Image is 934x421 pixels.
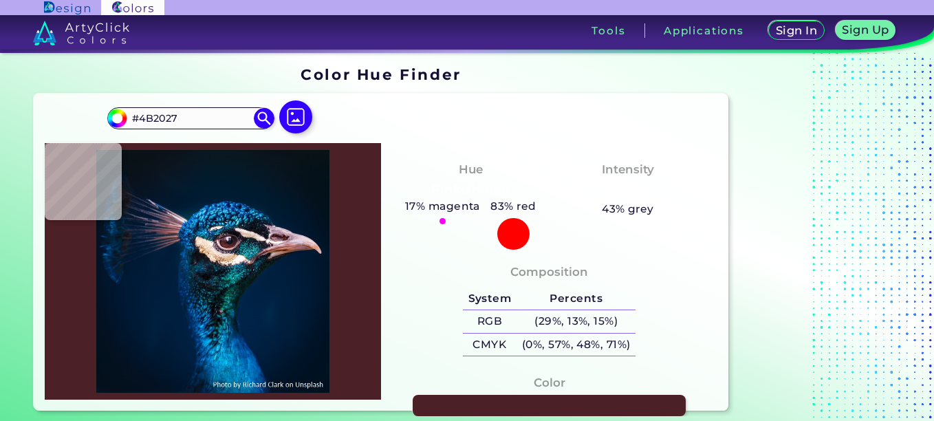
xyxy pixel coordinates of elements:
h5: (0%, 57%, 48%, 71%) [517,334,636,356]
a: Sign Up [838,22,893,39]
h5: 43% grey [602,200,654,218]
h5: CMYK [463,334,517,356]
h3: Medium [596,182,660,198]
h5: Sign Up [845,25,887,35]
img: ArtyClick Design logo [44,1,90,14]
h5: RGB [463,310,517,333]
h1: Color Hue Finder [301,64,461,85]
h4: Composition [510,262,588,282]
h3: Tools [591,25,625,36]
img: img_pavlin.jpg [52,150,374,393]
h5: System [463,288,517,310]
img: icon search [254,108,274,129]
h5: 83% red [486,197,542,215]
input: type color.. [127,109,254,127]
h5: 17% magenta [400,197,486,215]
h4: Intensity [602,160,654,180]
h5: (29%, 13%, 15%) [517,310,636,333]
h5: Percents [517,288,636,310]
h5: Sign In [778,25,816,36]
img: logo_artyclick_colors_white.svg [33,21,130,45]
img: icon picture [279,100,312,133]
h3: Pinkish Red [426,182,516,198]
h3: Applications [664,25,744,36]
iframe: Advertisement [734,61,906,416]
h4: Hue [459,160,483,180]
h4: Color [534,373,565,393]
a: Sign In [771,22,822,39]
